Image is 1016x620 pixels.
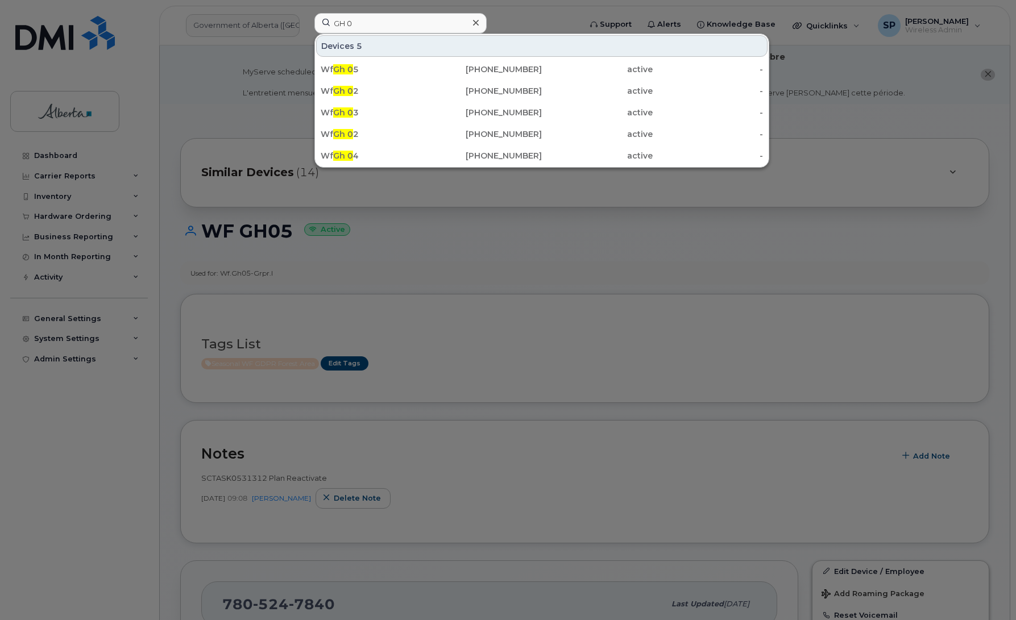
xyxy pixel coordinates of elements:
[321,128,432,140] div: Wf 2
[542,64,653,75] div: active
[356,40,362,52] span: 5
[316,81,768,101] a: WfGh 02[PHONE_NUMBER]active-
[432,128,542,140] div: [PHONE_NUMBER]
[316,102,768,123] a: WfGh 03[PHONE_NUMBER]active-
[542,85,653,97] div: active
[321,150,432,161] div: Wf 4
[333,86,353,96] span: Gh 0
[321,85,432,97] div: Wf 2
[653,128,764,140] div: -
[653,85,764,97] div: -
[653,64,764,75] div: -
[432,85,542,97] div: [PHONE_NUMBER]
[542,150,653,161] div: active
[316,145,768,166] a: WfGh 04[PHONE_NUMBER]active-
[432,107,542,118] div: [PHONE_NUMBER]
[321,64,432,75] div: Wf 5
[542,128,653,140] div: active
[333,129,353,139] span: Gh 0
[316,124,768,144] a: WfGh 02[PHONE_NUMBER]active-
[316,35,768,57] div: Devices
[432,64,542,75] div: [PHONE_NUMBER]
[321,107,432,118] div: Wf 3
[333,64,353,74] span: Gh 0
[542,107,653,118] div: active
[333,107,353,118] span: Gh 0
[316,59,768,80] a: WfGh 05[PHONE_NUMBER]active-
[653,107,764,118] div: -
[653,150,764,161] div: -
[333,151,353,161] span: Gh 0
[432,150,542,161] div: [PHONE_NUMBER]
